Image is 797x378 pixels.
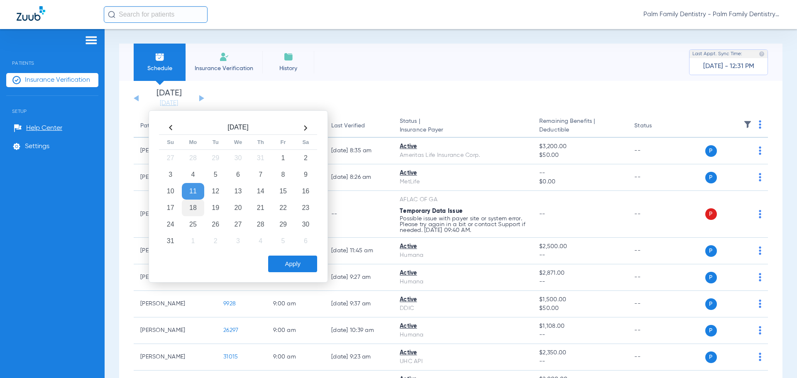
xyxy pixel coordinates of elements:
span: $2,350.00 [539,349,621,357]
img: x.svg [740,246,748,255]
span: 26297 [223,327,238,333]
span: 31015 [223,354,238,360]
span: Palm Family Dentistry - Palm Family Dentistry HQ [643,10,780,19]
td: [DATE] 9:37 AM [325,291,393,317]
img: x.svg [740,353,748,361]
img: x.svg [740,300,748,308]
div: Active [400,242,526,251]
td: -- [628,164,684,191]
td: -- [628,264,684,291]
td: [DATE] 9:27 AM [325,264,393,291]
td: -- [628,291,684,317]
span: $50.00 [539,151,621,160]
img: x.svg [740,173,748,181]
span: $3,200.00 [539,142,621,151]
th: Remaining Benefits | [533,115,628,138]
div: Active [400,142,526,151]
td: [DATE] 8:35 AM [325,138,393,164]
img: group-dot-blue.svg [759,173,761,181]
img: filter.svg [743,120,752,129]
span: -- [539,251,621,260]
span: $1,500.00 [539,295,621,304]
td: [DATE] 9:23 AM [325,344,393,371]
img: group-dot-blue.svg [759,210,761,218]
th: Status [628,115,684,138]
td: 9:00 AM [266,317,325,344]
a: Help Center [14,124,62,132]
span: Settings [25,142,49,151]
span: $50.00 [539,304,621,313]
img: History [284,52,293,62]
span: -- [539,357,621,366]
div: Active [400,269,526,278]
span: P [705,245,717,257]
span: Temporary Data Issue [400,208,462,214]
td: -- [628,238,684,264]
img: group-dot-blue.svg [759,146,761,155]
a: [DATE] [144,99,194,107]
div: DDIC [400,304,526,313]
span: Setup [6,96,98,114]
div: Active [400,169,526,178]
td: -- [325,191,393,238]
iframe: Chat Widget [755,338,797,378]
img: hamburger-icon [85,35,98,45]
div: Patient Name [140,122,177,130]
span: Deductible [539,126,621,134]
span: $2,500.00 [539,242,621,251]
span: P [705,208,717,220]
td: [DATE] 11:45 AM [325,238,393,264]
img: x.svg [740,146,748,155]
span: History [269,64,308,73]
img: Search Icon [108,11,115,18]
div: Active [400,322,526,331]
img: x.svg [740,273,748,281]
th: Status | [393,115,533,138]
div: Active [400,349,526,357]
img: group-dot-blue.svg [759,300,761,308]
td: [DATE] 10:39 AM [325,317,393,344]
td: 9:00 AM [266,291,325,317]
span: Insurance Verification [25,76,90,84]
span: Help Center [26,124,62,132]
span: $2,871.00 [539,269,621,278]
span: Last Appt. Sync Time: [692,50,742,58]
div: AFLAC OF GA [400,195,526,204]
input: Search for patients [104,6,208,23]
span: -- [539,211,545,217]
img: x.svg [740,210,748,218]
img: last sync help info [759,51,765,57]
p: Possible issue with payer site or system error. Please try again in a bit or contact Support if n... [400,216,526,233]
span: Insurance Verification [192,64,256,73]
span: Insurance Payer [400,126,526,134]
img: x.svg [740,326,748,334]
td: -- [628,138,684,164]
img: group-dot-blue.svg [759,326,761,334]
td: [PERSON_NAME] [134,344,217,371]
td: [PERSON_NAME] [134,291,217,317]
div: Last Verified [331,122,386,130]
img: group-dot-blue.svg [759,246,761,255]
img: Schedule [155,52,165,62]
td: -- [628,344,684,371]
span: Schedule [140,64,179,73]
div: Humana [400,278,526,286]
img: group-dot-blue.svg [759,120,761,129]
img: Zuub Logo [17,6,45,21]
span: P [705,272,717,283]
td: 9:00 AM [266,344,325,371]
span: $1,108.00 [539,322,621,331]
td: [PERSON_NAME] [134,317,217,344]
span: Patients [6,48,98,66]
th: [DATE] [182,121,294,135]
span: -- [539,169,621,178]
span: -- [539,331,621,339]
div: Active [400,295,526,304]
button: Apply [268,256,317,272]
td: [DATE] 8:26 AM [325,164,393,191]
span: P [705,172,717,183]
td: -- [628,191,684,238]
div: Ameritas Life Insurance Corp. [400,151,526,160]
span: [DATE] - 12:31 PM [703,62,754,71]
